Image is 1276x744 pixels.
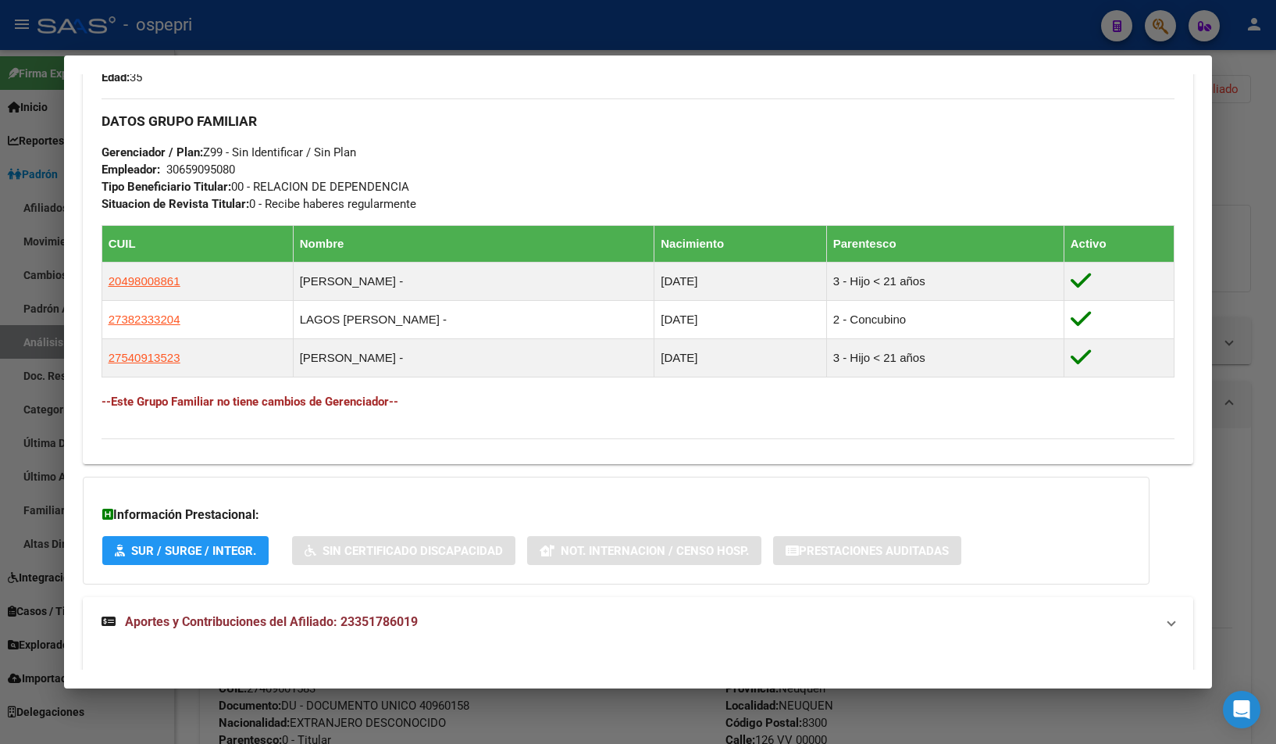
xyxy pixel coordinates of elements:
span: Prestaciones Auditadas [799,544,949,558]
th: Nombre [293,225,654,262]
td: [PERSON_NAME] - [293,262,654,300]
span: Z99 - Sin Identificar / Sin Plan [102,145,356,159]
button: Sin Certificado Discapacidad [292,536,515,565]
span: 0 - Recibe haberes regularmente [102,197,416,211]
span: Sin Certificado Discapacidad [323,544,503,558]
div: 30659095080 [166,161,235,178]
span: Not. Internacion / Censo Hosp. [561,544,749,558]
div: Open Intercom Messenger [1223,691,1260,728]
span: 35 [102,70,142,84]
h3: Información Prestacional: [102,506,1130,524]
td: [DATE] [654,300,826,338]
td: [DATE] [654,262,826,300]
strong: Empleador: [102,163,160,177]
span: 20498008861 [109,274,180,288]
strong: Situacion de Revista Titular: [102,197,249,211]
th: Parentesco [826,225,1064,262]
button: Prestaciones Auditadas [773,536,961,565]
button: Not. Internacion / Censo Hosp. [527,536,761,565]
td: LAGOS [PERSON_NAME] - [293,300,654,338]
strong: Gerenciador / Plan: [102,145,203,159]
span: 27382333204 [109,313,180,326]
span: 27540913523 [109,351,180,364]
h4: --Este Grupo Familiar no tiene cambios de Gerenciador-- [102,393,1175,410]
th: CUIL [102,225,293,262]
td: 3 - Hijo < 21 años [826,338,1064,377]
div: Aportes y Contribuciones del Afiliado: 23351786019 [83,647,1194,726]
th: Activo [1064,225,1174,262]
span: SUR / SURGE / INTEGR. [131,544,256,558]
mat-expansion-panel-header: Aportes y Contribuciones del Afiliado: 23351786019 [83,597,1194,647]
td: 2 - Concubino [826,300,1064,338]
td: [PERSON_NAME] - [293,338,654,377]
h3: DATOS GRUPO FAMILIAR [102,113,1175,130]
th: Nacimiento [654,225,826,262]
span: 00 - RELACION DE DEPENDENCIA [102,180,409,194]
button: SUR / SURGE / INTEGR. [102,536,269,565]
td: 3 - Hijo < 21 años [826,262,1064,300]
strong: Tipo Beneficiario Titular: [102,180,231,194]
strong: Edad: [102,70,130,84]
td: [DATE] [654,338,826,377]
span: Aportes y Contribuciones del Afiliado: 23351786019 [125,614,418,629]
